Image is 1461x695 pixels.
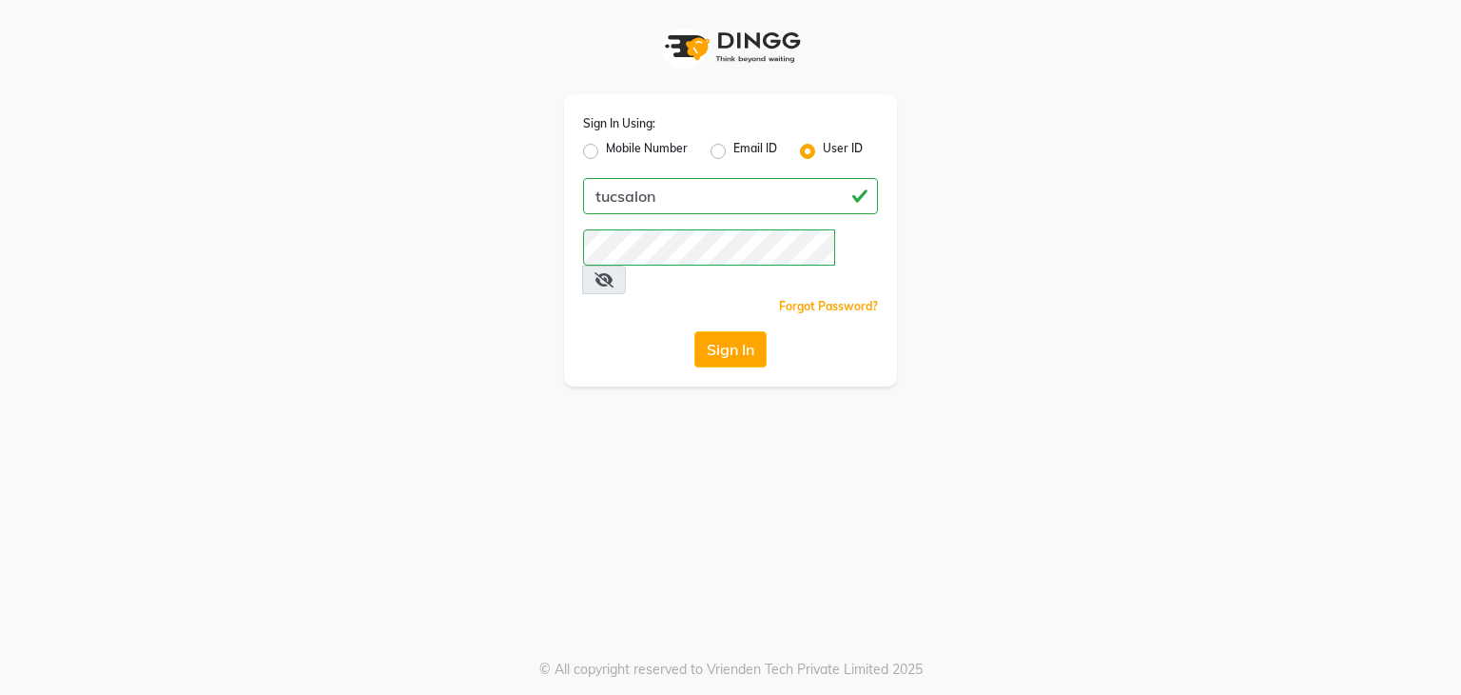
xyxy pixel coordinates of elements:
[606,140,688,163] label: Mobile Number
[823,140,863,163] label: User ID
[779,299,878,313] a: Forgot Password?
[583,229,835,266] input: Username
[583,178,878,214] input: Username
[654,19,807,75] img: logo1.svg
[733,140,777,163] label: Email ID
[583,115,655,132] label: Sign In Using:
[694,331,767,367] button: Sign In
